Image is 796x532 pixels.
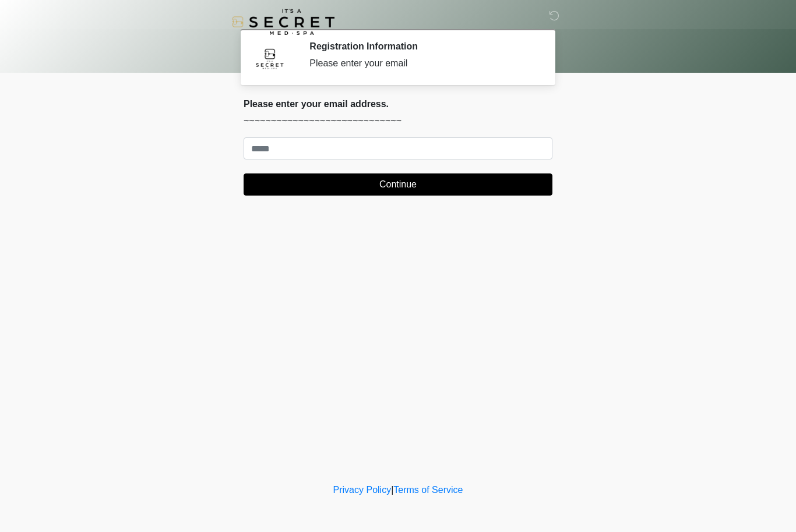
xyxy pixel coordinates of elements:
div: Please enter your email [309,56,535,70]
h2: Registration Information [309,41,535,52]
p: ~~~~~~~~~~~~~~~~~~~~~~~~~~~~~ [244,114,552,128]
button: Continue [244,173,552,196]
img: It's A Secret Med Spa Logo [232,9,334,35]
img: Agent Avatar [252,41,287,76]
a: Privacy Policy [333,485,392,495]
a: | [391,485,393,495]
a: Terms of Service [393,485,463,495]
h2: Please enter your email address. [244,98,552,109]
